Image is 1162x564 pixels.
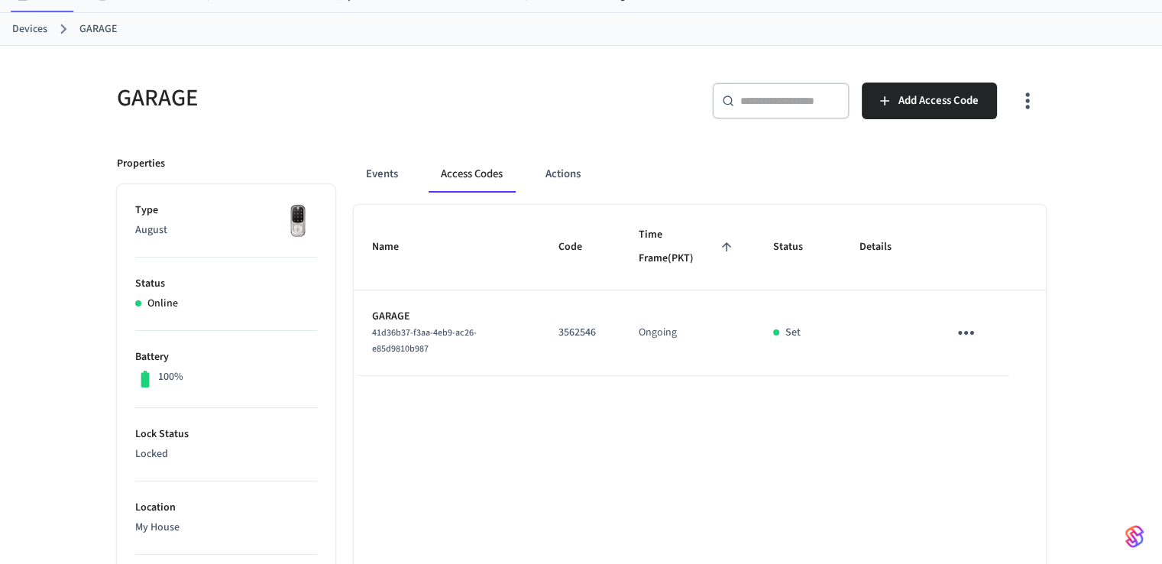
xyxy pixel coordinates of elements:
[558,235,602,259] span: Code
[354,156,1046,193] div: ant example
[372,326,477,355] span: 41d36b37-f3aa-4eb9-ac26-e85d9810b987
[372,235,419,259] span: Name
[372,309,522,325] p: GARAGE
[773,235,823,259] span: Status
[533,156,593,193] button: Actions
[135,203,317,219] p: Type
[558,325,602,341] p: 3562546
[135,446,317,462] p: Locked
[785,325,801,341] p: Set
[135,500,317,516] p: Location
[639,223,736,271] span: Time Frame(PKT)
[354,205,1046,376] table: sticky table
[147,296,178,312] p: Online
[117,156,165,172] p: Properties
[859,235,911,259] span: Details
[135,222,317,238] p: August
[79,21,117,37] a: GARAGE
[117,83,572,114] h5: GARAGE
[429,156,515,193] button: Access Codes
[279,203,317,241] img: Yale Assure Touchscreen Wifi Smart Lock, Satin Nickel, Front
[12,21,47,37] a: Devices
[135,520,317,536] p: My House
[898,91,979,111] span: Add Access Code
[862,83,997,119] button: Add Access Code
[135,349,317,365] p: Battery
[354,156,410,193] button: Events
[1125,524,1144,549] img: SeamLogoGradient.69752ec5.svg
[135,426,317,442] p: Lock Status
[135,276,317,292] p: Status
[620,290,755,376] td: Ongoing
[158,369,183,385] p: 100%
